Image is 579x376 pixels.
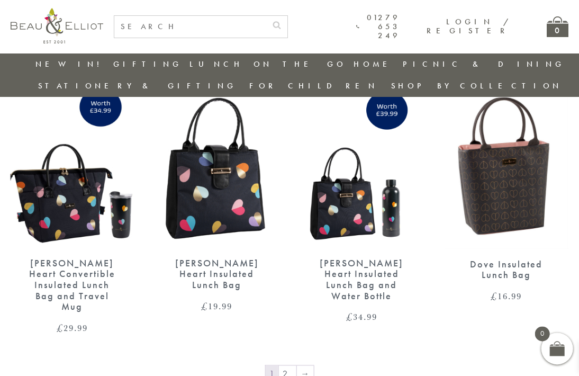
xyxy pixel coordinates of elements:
a: 0 [547,16,568,37]
input: SEARCH [114,16,266,38]
span: £ [491,290,498,302]
span: 0 [535,326,550,341]
a: Stationery & Gifting [38,80,237,91]
a: Gifting [113,59,182,69]
bdi: 34.99 [346,310,377,323]
img: Emily Heart Insulated Lunch Bag [156,87,279,247]
a: New in! [35,59,106,69]
div: [PERSON_NAME] Heart Convertible Insulated Lunch Bag and Travel Mug [29,258,116,312]
a: Lunch On The Go [189,59,346,69]
a: Emily Heart Insulated Lunch Bag and Water Bottle [PERSON_NAME] Heart Insulated Lunch Bag and Wate... [300,87,424,321]
span: £ [57,321,64,334]
a: Dove Insulated Lunch Bag Dove Insulated Lunch Bag £16.99 [445,87,569,301]
span: £ [346,310,353,323]
a: Emily Heart Insulated Lunch Bag [PERSON_NAME] Heart Insulated Lunch Bag £19.99 [156,87,279,311]
a: Emily Heart Convertible Lunch Bag and Travel Mug [PERSON_NAME] Heart Convertible Insulated Lunch ... [11,87,134,333]
a: 01279 653 249 [356,13,400,41]
bdi: 19.99 [202,300,233,312]
bdi: 16.99 [491,290,522,302]
a: Login / Register [427,16,510,36]
span: £ [202,300,209,312]
div: [PERSON_NAME] Heart Insulated Lunch Bag [174,258,261,291]
img: logo [11,8,103,43]
img: Emily Heart Insulated Lunch Bag and Water Bottle [300,87,424,247]
a: For Children [249,80,378,91]
a: Shop by collection [391,80,562,91]
bdi: 29.99 [57,321,88,334]
a: Picnic & Dining [403,59,565,69]
div: Dove Insulated Lunch Bag [464,259,550,281]
div: [PERSON_NAME] Heart Insulated Lunch Bag and Water Bottle [319,258,405,302]
a: Home [354,59,396,69]
img: Dove Insulated Lunch Bag [445,87,569,248]
img: Emily Heart Convertible Lunch Bag and Travel Mug [11,87,134,247]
